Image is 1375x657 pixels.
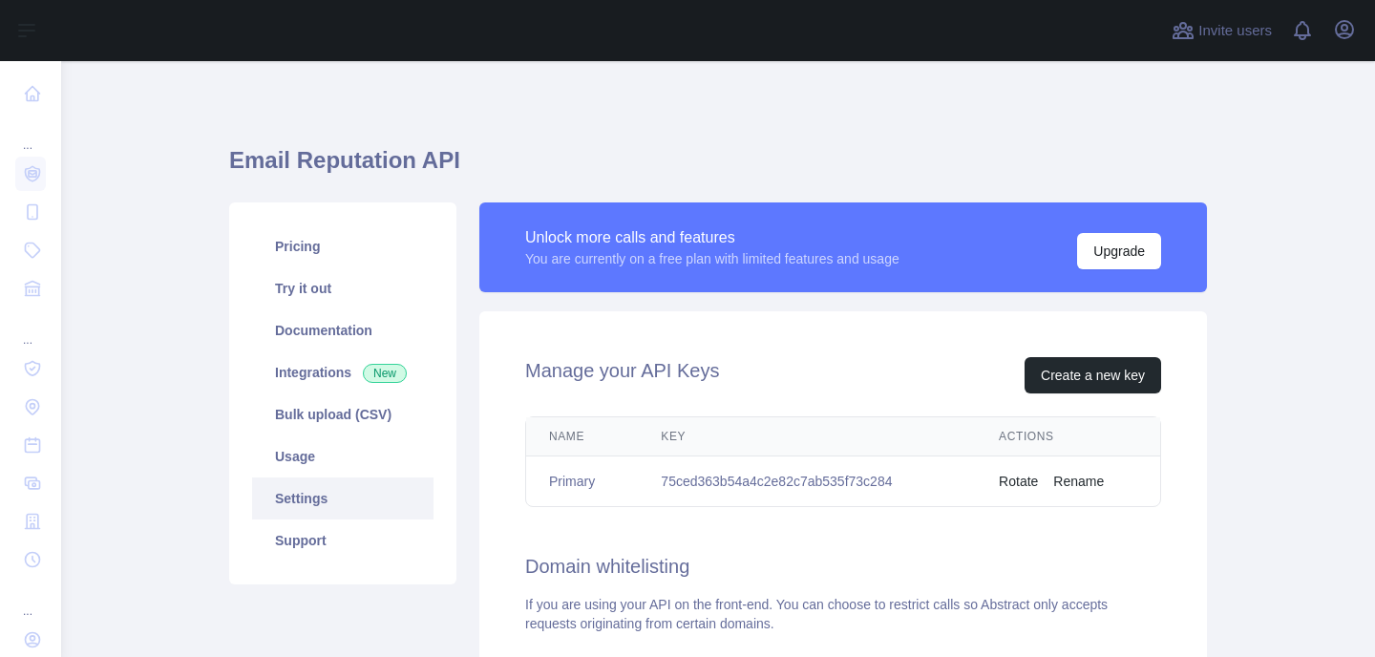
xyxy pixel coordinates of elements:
div: Unlock more calls and features [525,226,899,249]
a: Pricing [252,225,434,267]
h2: Domain whitelisting [525,553,1161,580]
span: Invite users [1198,20,1272,42]
button: Rename [1053,472,1104,491]
a: Settings [252,477,434,519]
a: Usage [252,435,434,477]
button: Upgrade [1077,233,1161,269]
th: Key [638,417,976,456]
div: ... [15,309,46,348]
div: You are currently on a free plan with limited features and usage [525,249,899,268]
a: Integrations New [252,351,434,393]
button: Create a new key [1025,357,1161,393]
td: Primary [526,456,638,507]
a: Bulk upload (CSV) [252,393,434,435]
h2: Manage your API Keys [525,357,719,393]
h1: Email Reputation API [229,145,1207,191]
div: ... [15,115,46,153]
span: New [363,364,407,383]
div: If you are using your API on the front-end. You can choose to restrict calls so Abstract only acc... [525,595,1161,633]
td: 75ced363b54a4c2e82c7ab535f73c284 [638,456,976,507]
a: Support [252,519,434,562]
a: Try it out [252,267,434,309]
th: Name [526,417,638,456]
a: Documentation [252,309,434,351]
button: Rotate [999,472,1038,491]
div: ... [15,581,46,619]
th: Actions [976,417,1160,456]
button: Invite users [1168,15,1276,46]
